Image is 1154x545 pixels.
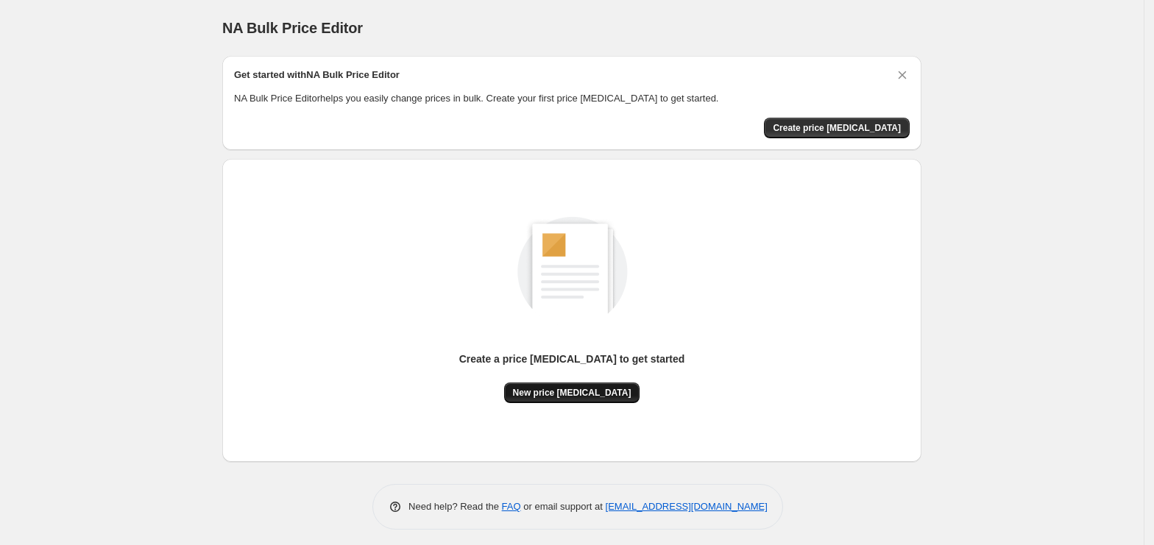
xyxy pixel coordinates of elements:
a: [EMAIL_ADDRESS][DOMAIN_NAME] [606,501,768,512]
span: or email support at [521,501,606,512]
p: Create a price [MEDICAL_DATA] to get started [459,352,685,366]
p: NA Bulk Price Editor helps you easily change prices in bulk. Create your first price [MEDICAL_DAT... [234,91,910,106]
button: Dismiss card [895,68,910,82]
span: Create price [MEDICAL_DATA] [773,122,901,134]
span: NA Bulk Price Editor [222,20,363,36]
button: Create price change job [764,118,910,138]
a: FAQ [502,501,521,512]
span: Need help? Read the [408,501,502,512]
span: New price [MEDICAL_DATA] [513,387,631,399]
h2: Get started with NA Bulk Price Editor [234,68,400,82]
button: New price [MEDICAL_DATA] [504,382,640,403]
